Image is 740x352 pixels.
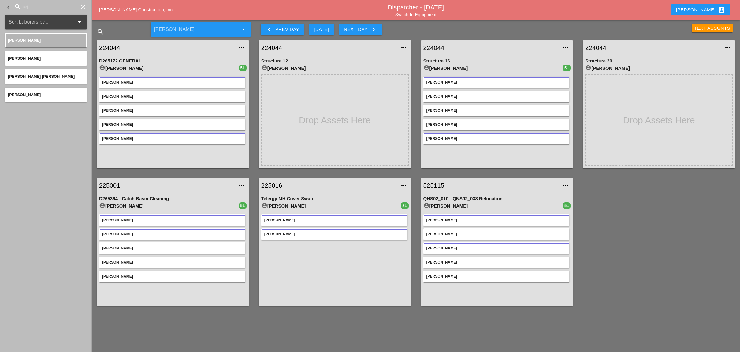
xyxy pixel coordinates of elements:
[426,217,567,223] div: [PERSON_NAME]
[239,65,247,71] div: 5L
[102,94,242,99] div: [PERSON_NAME]
[423,43,559,52] a: 224044
[102,260,242,265] div: [PERSON_NAME]
[718,6,725,13] i: account_box
[99,58,247,65] div: D265172 GENERAL
[261,181,396,190] a: 225016
[266,26,273,33] i: keyboard_arrow_left
[261,24,304,35] button: Prev Day
[426,260,567,265] div: [PERSON_NAME]
[724,44,731,51] i: more_horiz
[314,26,329,33] div: [DATE]
[562,182,569,189] i: more_horiz
[401,202,408,209] div: 2L
[400,44,407,51] i: more_horiz
[585,65,733,72] div: [PERSON_NAME]
[426,245,567,251] div: [PERSON_NAME]
[426,231,567,237] div: [PERSON_NAME]
[76,18,83,26] i: arrow_drop_down
[102,274,242,279] div: [PERSON_NAME]
[423,202,563,210] div: [PERSON_NAME]
[99,43,234,52] a: 224044
[240,26,247,33] i: arrow_drop_down
[423,65,429,71] i: account_circle
[264,231,404,237] div: [PERSON_NAME]
[8,92,41,97] span: [PERSON_NAME]
[423,65,563,72] div: [PERSON_NAME]
[426,122,567,127] div: [PERSON_NAME]
[102,231,242,237] div: [PERSON_NAME]
[102,80,242,85] div: [PERSON_NAME]
[239,202,247,209] div: 5L
[261,65,267,71] i: account_circle
[14,3,21,10] i: search
[99,7,174,12] a: [PERSON_NAME] Construction, Inc.
[370,26,377,33] i: keyboard_arrow_right
[23,2,78,12] input: Search for laborer
[344,26,377,33] div: Next Day
[238,182,245,189] i: more_horiz
[261,58,409,65] div: Structure 12
[563,65,571,71] div: 5L
[99,65,239,72] div: [PERSON_NAME]
[395,12,437,17] a: Switch to Equipment
[261,195,409,202] div: Telergy MH Cover Swap
[8,56,41,61] span: [PERSON_NAME]
[423,202,429,208] i: account_circle
[264,217,404,223] div: [PERSON_NAME]
[423,181,559,190] a: 525115
[426,80,567,85] div: [PERSON_NAME]
[585,58,733,65] div: Structure 20
[562,44,569,51] i: more_horiz
[426,108,567,113] div: [PERSON_NAME]
[339,24,382,35] button: Next Day
[99,181,234,190] a: 225001
[102,108,242,113] div: [PERSON_NAME]
[400,182,407,189] i: more_horiz
[388,4,444,11] a: Dispatcher - [DATE]
[102,136,242,141] div: [PERSON_NAME]
[585,65,591,71] i: account_circle
[97,28,104,36] i: search
[99,195,247,202] div: D265364 - Catch Basin Cleaning
[563,202,571,209] div: 5L
[261,202,401,210] div: [PERSON_NAME]
[423,58,571,65] div: Structure 16
[692,24,733,32] button: Text Assgnts
[261,43,396,52] a: 224044
[8,74,75,79] span: [PERSON_NAME] [PERSON_NAME]
[266,26,299,33] div: Prev Day
[5,4,12,11] i: keyboard_arrow_left
[99,202,105,208] i: account_circle
[671,4,730,15] button: [PERSON_NAME]
[426,136,567,141] div: [PERSON_NAME]
[426,274,567,279] div: [PERSON_NAME]
[238,44,245,51] i: more_horiz
[585,43,720,52] a: 224044
[80,3,87,10] i: clear
[99,202,239,210] div: [PERSON_NAME]
[309,24,334,35] button: [DATE]
[676,6,725,13] div: [PERSON_NAME]
[8,38,41,43] span: [PERSON_NAME]
[102,245,242,251] div: [PERSON_NAME]
[426,94,567,99] div: [PERSON_NAME]
[102,122,242,127] div: [PERSON_NAME]
[261,202,267,208] i: account_circle
[423,195,571,202] div: QNS02_010 - QNS02_038 Relocation
[102,217,242,223] div: [PERSON_NAME]
[261,65,409,72] div: [PERSON_NAME]
[694,25,731,32] div: Text Assgnts
[99,65,105,71] i: account_circle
